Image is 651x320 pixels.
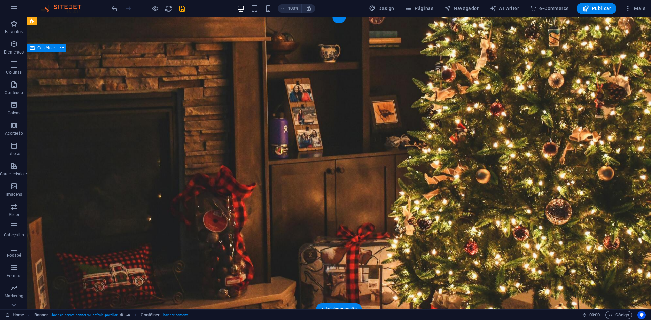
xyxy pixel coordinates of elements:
button: e-Commerce [527,3,571,14]
p: Rodapé [7,253,21,258]
span: Código [608,311,629,319]
i: Desfazer: Apagar elementos (Ctrl+Z) [111,5,118,13]
span: Clique para selecionar. Clique duas vezes para editar [141,311,160,319]
p: Cabeçalho [4,232,24,238]
button: Usercentrics [637,311,646,319]
span: Contêiner [37,46,55,50]
p: Acordeão [5,131,23,136]
i: Este elemento contém um plano de fundo [126,313,130,317]
span: Clique para selecionar. Clique duas vezes para editar [34,311,48,319]
a: Clique para cancelar a seleção. Clique duas vezes para abrir as Páginas [5,311,24,319]
span: e-Commerce [530,5,569,12]
i: Salvar (Ctrl+S) [178,5,186,13]
p: Caixas [8,110,21,116]
p: Conteúdo [5,90,23,95]
button: Código [605,311,632,319]
i: Recarregar página [165,5,173,13]
img: Editor Logo [39,4,90,13]
span: Páginas [405,5,433,12]
i: Este elemento é uma predefinição personalizável [120,313,123,317]
h6: Tempo de sessão [582,311,600,319]
button: Mais [622,3,648,14]
button: undo [110,4,118,13]
p: Tabelas [7,151,21,156]
p: Colunas [6,70,22,75]
div: + Adicionar seção [316,303,362,315]
nav: breadcrumb [34,311,188,319]
span: . banner-content [162,311,187,319]
p: Marketing [5,293,23,299]
button: 100% [278,4,302,13]
button: Navegador [441,3,481,14]
p: Favoritos [5,29,23,35]
p: Slider [9,212,19,217]
span: Mais [625,5,645,12]
span: Navegador [444,5,479,12]
button: Páginas [402,3,436,14]
h6: 100% [288,4,299,13]
p: Formas [7,273,21,278]
button: Publicar [577,3,616,14]
span: : [594,312,595,317]
p: Imagens [6,192,22,197]
button: reload [164,4,173,13]
button: save [178,4,186,13]
span: . banner .preset-banner-v3-default .parallax [51,311,118,319]
span: AI Writer [490,5,519,12]
span: Design [369,5,394,12]
p: Elementos [4,49,24,55]
span: 00 00 [589,311,600,319]
div: + [332,17,346,23]
span: Publicar [582,5,611,12]
button: Design [366,3,397,14]
button: AI Writer [487,3,522,14]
